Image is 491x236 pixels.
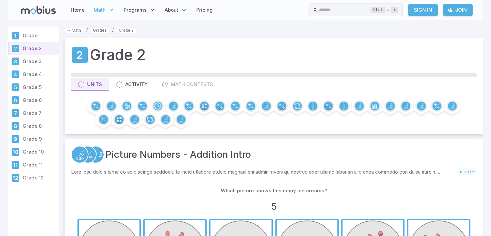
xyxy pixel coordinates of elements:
div: Grade 12 [11,173,20,182]
div: Grade 4 [11,70,20,79]
a: Grade 12 [8,171,59,184]
a: Picture Numbers - Addition Intro [106,147,251,162]
a: Grade 11 [8,158,59,171]
a: Sign In [408,4,438,16]
p: Grade 5 [23,84,56,91]
a: Place Value [71,146,88,163]
p: Which picture shows this many ice creams? [221,187,327,194]
div: Grade 8 [11,122,20,131]
span: Programs [124,6,147,14]
p: Grade 12 [23,174,56,181]
div: Grade 7 [11,109,20,118]
p: Grade 9 [23,135,56,143]
a: Grade 3 [8,55,59,68]
div: Grade 2 [11,44,20,53]
a: Math [65,28,84,33]
li: / [86,27,88,34]
a: Grade 10 [8,145,59,158]
p: Grade 1 [23,32,56,39]
div: Grade 5 [11,83,20,92]
div: Activity [116,81,148,88]
div: Grade 11 [11,160,20,169]
a: Grade 7 [8,107,59,120]
a: Grade 6 [8,94,59,107]
a: Grade 9 [8,133,59,145]
a: Grade 8 [8,120,59,133]
nav: breadcrumb [65,27,483,34]
a: Grade 1 [8,29,59,42]
span: About [165,6,178,14]
p: Grade 10 [23,148,56,156]
p: Lore ipsu dolo sitame co adipiscinge seddoeiu te incid utlabore etdolo magnaal eni adminimveni qu... [71,168,457,176]
p: Grade 2 [23,45,56,52]
a: Grade 2 [71,46,88,64]
div: Grade 10 [11,147,20,156]
span: Math [94,6,106,14]
a: Grade 4 [8,68,59,81]
div: Grade 3 [11,57,20,66]
p: Grade 4 [23,71,56,78]
a: Grade 2 [8,42,59,55]
a: Grade 5 [8,81,59,94]
div: Grade 1 [11,31,20,40]
a: Pricing [194,3,215,17]
a: Numeracy [87,146,104,163]
p: Grade 8 [23,123,56,130]
div: Grade 6 [11,96,20,105]
a: Join [443,4,473,16]
a: Grade 2 [116,28,136,33]
a: Grades [90,28,109,33]
p: Grade 6 [23,97,56,104]
kbd: Ctrl [371,7,385,13]
kbd: k [391,7,398,13]
li: / [112,27,114,34]
a: Home [69,3,87,17]
p: Grade 11 [23,161,56,168]
p: Grade 7 [23,110,56,117]
p: Grade 3 [23,58,56,65]
h1: Grade 2 [90,44,146,66]
a: Addition and Subtraction [79,146,97,163]
h3: 5 [271,199,277,214]
div: Units [78,81,102,88]
div: + [371,6,398,14]
div: Grade 9 [11,134,20,144]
